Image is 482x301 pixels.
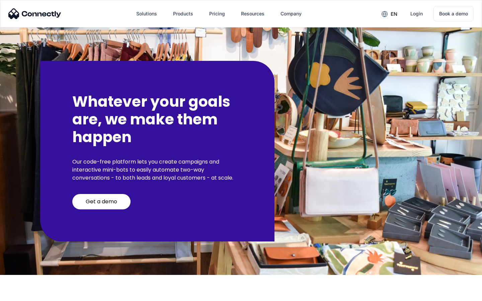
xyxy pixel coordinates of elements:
[204,6,230,22] a: Pricing
[168,6,198,22] div: Products
[72,158,242,182] p: Our code-free platform lets you create campaigns and interactive mini-bots to easily automate two...
[433,6,474,21] a: Book a demo
[86,198,117,205] div: Get a demo
[7,289,40,299] aside: Language selected: English
[13,289,40,299] ul: Language list
[405,6,428,22] a: Login
[241,9,264,18] div: Resources
[136,9,157,18] div: Solutions
[280,9,302,18] div: Company
[391,9,397,19] div: en
[410,9,423,18] div: Login
[376,9,402,19] div: en
[72,93,242,146] h2: Whatever your goals are, we make them happen
[131,6,162,22] div: Solutions
[209,9,225,18] div: Pricing
[173,9,193,18] div: Products
[8,8,61,19] img: Connectly Logo
[275,6,307,22] div: Company
[236,6,270,22] div: Resources
[72,194,131,209] a: Get a demo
